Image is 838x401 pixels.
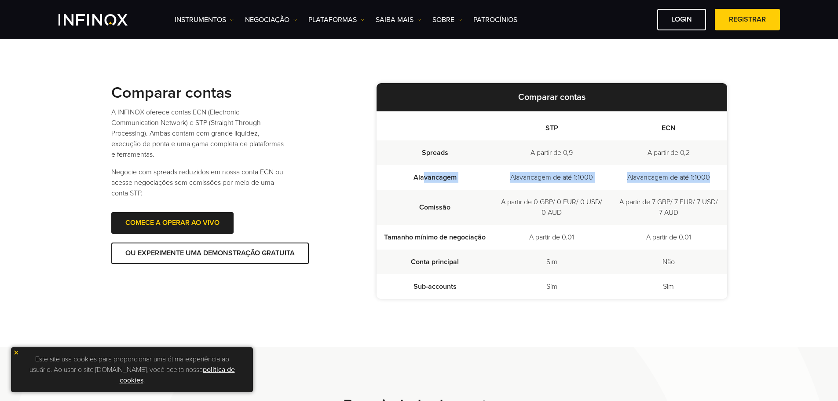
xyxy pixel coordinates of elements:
td: Alavancagem de até 1:1000 [493,165,610,190]
img: yellow close icon [13,349,19,356]
td: A partir de 0.01 [493,225,610,250]
td: A partir de 7 GBP/ 7 EUR/ 7 USD/ 7 AUD [610,190,727,225]
a: Saiba mais [376,15,421,25]
td: Spreads [377,140,494,165]
a: SOBRE [432,15,462,25]
td: Sim [493,250,610,274]
td: Não [610,250,727,274]
td: A partir de 0.01 [610,225,727,250]
th: STP [493,111,610,140]
td: Conta principal [377,250,494,274]
a: Patrocínios [473,15,517,25]
p: Negocie com spreads reduzidos em nossa conta ECN ou acesse negociações sem comissões por meio de ... [111,167,287,199]
a: PLATAFORMAS [308,15,365,25]
p: A INFINOX oferece contas ECN (Electronic Communication Network) e STP (Straight Through Processin... [111,107,287,160]
td: A partir de 0,2 [610,140,727,165]
td: Comissão [377,190,494,225]
td: Alavancagem de até 1:1000 [610,165,727,190]
strong: Comparar contas [111,83,232,102]
td: A partir de 0,9 [493,140,610,165]
a: Instrumentos [175,15,234,25]
td: A partir de 0 GBP/ 0 EUR/ 0 USD/ 0 AUD [493,190,610,225]
a: Registrar [715,9,780,30]
td: Sim [610,274,727,299]
strong: Comparar contas [518,92,586,103]
td: Alavancagem [377,165,494,190]
td: Tamanho mínimo de negociação [377,225,494,250]
a: Login [657,9,706,30]
a: OU EXPERIMENTE UMA DEMONSTRAÇÃO GRATUITA [111,243,309,264]
a: INFINOX Logo [59,14,148,26]
p: Este site usa cookies para proporcionar uma ótima experiência ao usuário. Ao usar o site [DOMAIN_... [15,352,249,388]
a: NEGOCIAÇÃO [245,15,297,25]
a: COMECE A OPERAR AO VIVO [111,212,234,234]
td: Sub-accounts [377,274,494,299]
th: ECN [610,111,727,140]
td: Sim [493,274,610,299]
